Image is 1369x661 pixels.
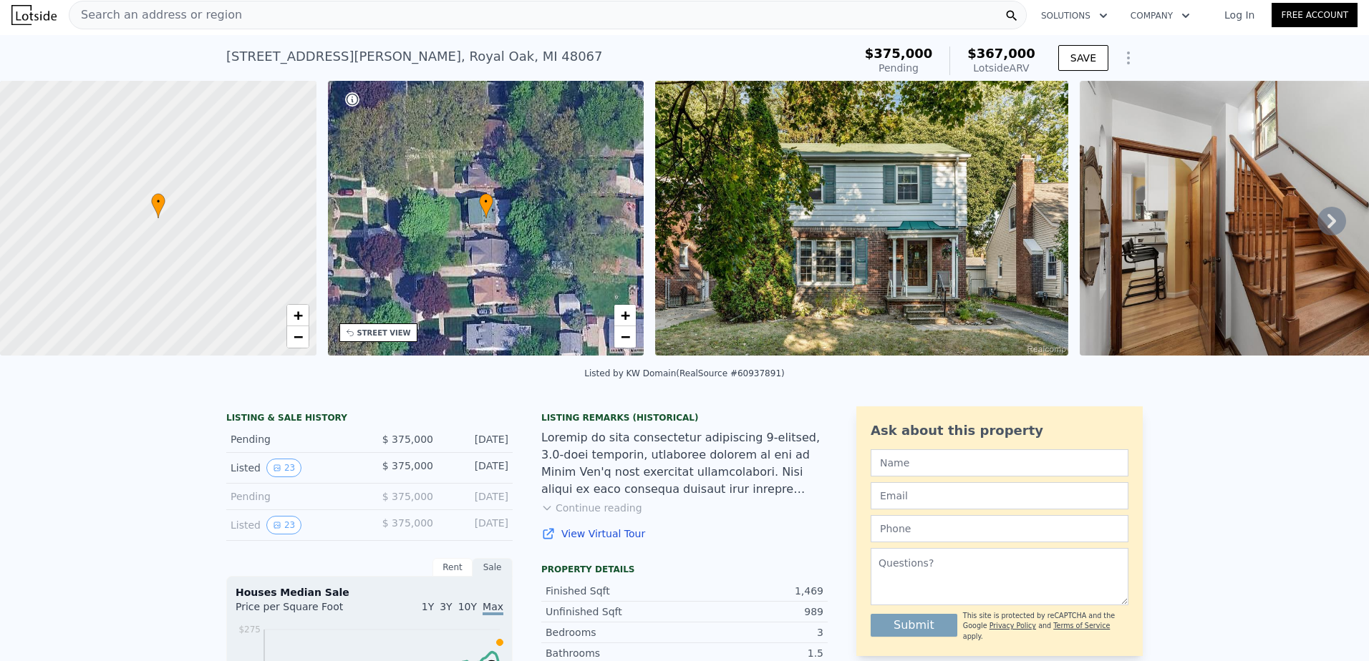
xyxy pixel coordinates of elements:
tspan: $275 [238,625,261,635]
a: Zoom out [614,326,636,348]
button: View historical data [266,459,301,477]
div: Price per Square Foot [236,599,369,622]
button: Continue reading [541,501,642,515]
div: • [151,193,165,218]
span: • [151,195,165,208]
a: Zoom out [287,326,309,348]
div: 1,469 [684,584,823,598]
a: Privacy Policy [990,622,1036,630]
div: Sale [473,558,513,577]
div: Houses Median Sale [236,585,503,599]
span: $ 375,000 [382,460,433,471]
div: [DATE] [445,489,508,504]
div: 1.5 [684,646,823,660]
div: STREET VIEW [357,328,411,338]
div: Ask about this property [871,421,1128,441]
span: $ 375,000 [382,517,433,529]
a: Terms of Service [1053,622,1110,630]
a: Log In [1207,8,1272,22]
div: Rent [432,558,473,577]
button: Submit [871,614,957,637]
span: • [479,195,493,208]
span: Max [483,601,503,615]
div: Pending [865,61,933,75]
span: 1Y [422,601,434,612]
a: View Virtual Tour [541,527,828,541]
span: $ 375,000 [382,491,433,502]
img: Lotside [11,5,57,25]
div: Lotside ARV [967,61,1035,75]
div: Listing Remarks (Historical) [541,412,828,423]
span: 10Y [458,601,477,612]
span: $367,000 [967,46,1035,61]
input: Name [871,449,1128,476]
span: Search an address or region [69,6,242,24]
div: [DATE] [445,432,508,446]
div: Pending [231,432,358,446]
div: Bathrooms [546,646,684,660]
div: Listed [231,459,358,477]
span: $ 375,000 [382,434,433,445]
div: Listed by KW Domain (RealSource #60937891) [584,368,784,378]
button: SAVE [1058,45,1108,71]
input: Email [871,482,1128,509]
span: 3Y [440,601,452,612]
div: Pending [231,489,358,504]
div: 989 [684,604,823,619]
div: Unfinished Sqft [546,604,684,619]
a: Free Account [1272,3,1358,27]
span: − [621,328,630,346]
div: 3 [684,625,823,640]
button: View historical data [266,516,301,534]
div: LISTING & SALE HISTORY [226,412,513,426]
div: [DATE] [445,459,508,477]
div: Listed [231,516,358,534]
div: Loremip do sita consectetur adipiscing 9-elitsed, 3.0-doei temporin, utlaboree dolorem al eni ad ... [541,429,828,498]
button: Solutions [1030,3,1119,29]
div: Property details [541,564,828,575]
div: Bedrooms [546,625,684,640]
a: Zoom in [614,305,636,326]
span: + [293,306,302,324]
span: + [621,306,630,324]
img: Sale: 169722451 Parcel: 59121572 [655,81,1068,356]
div: Finished Sqft [546,584,684,598]
span: − [293,328,302,346]
div: [DATE] [445,516,508,534]
input: Phone [871,515,1128,542]
a: Zoom in [287,305,309,326]
div: This site is protected by reCAPTCHA and the Google and apply. [963,611,1128,642]
button: Show Options [1114,44,1143,72]
div: [STREET_ADDRESS][PERSON_NAME] , Royal Oak , MI 48067 [226,46,603,67]
div: • [479,193,493,218]
span: $375,000 [865,46,933,61]
button: Company [1119,3,1201,29]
